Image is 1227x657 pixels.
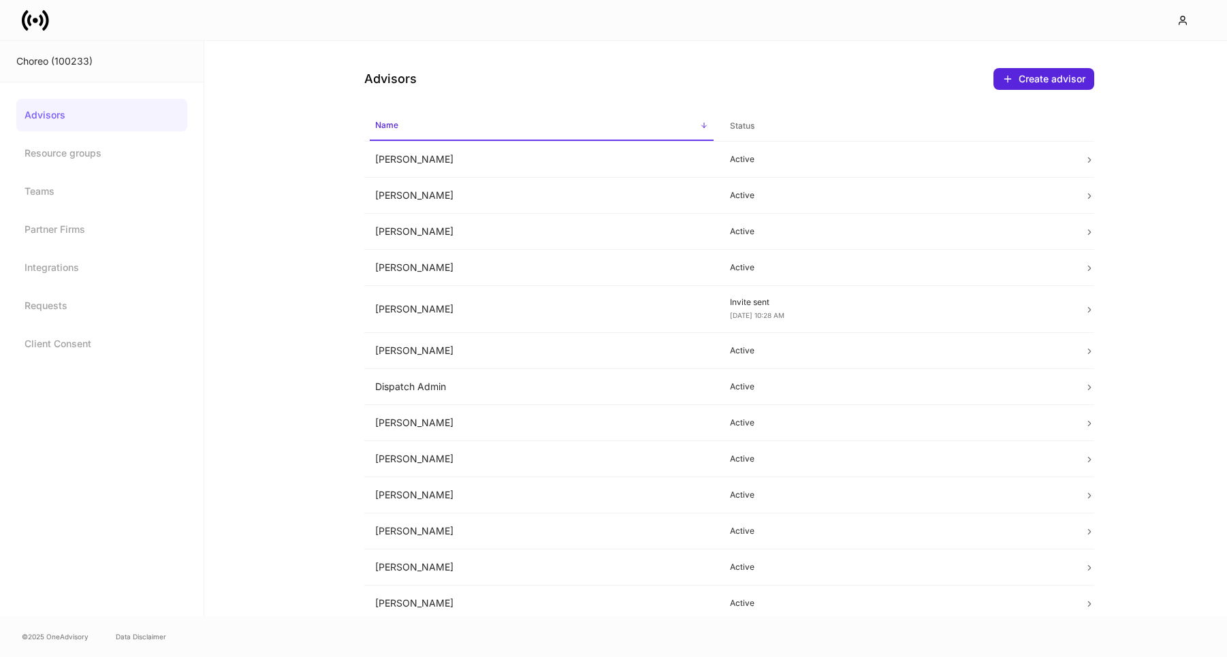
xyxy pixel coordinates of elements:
p: Active [730,226,1063,237]
td: [PERSON_NAME] [364,477,719,513]
td: [PERSON_NAME] [364,250,719,286]
p: Active [730,345,1063,356]
td: [PERSON_NAME] [364,549,719,586]
td: [PERSON_NAME] [364,513,719,549]
td: [PERSON_NAME] [364,333,719,369]
a: Advisors [16,99,187,131]
a: Partner Firms [16,213,187,246]
p: Active [730,598,1063,609]
a: Integrations [16,251,187,284]
td: [PERSON_NAME] [364,586,719,622]
p: Invite sent [730,297,1063,308]
p: Active [730,417,1063,428]
a: Teams [16,175,187,208]
div: Create advisor [1019,72,1085,86]
p: Active [730,453,1063,464]
td: Dispatch Admin [364,369,719,405]
span: [DATE] 10:28 AM [730,311,784,319]
a: Data Disclaimer [116,631,166,642]
td: [PERSON_NAME] [364,214,719,250]
a: Client Consent [16,327,187,360]
a: Requests [16,289,187,322]
p: Active [730,262,1063,273]
div: Choreo (100233) [16,54,187,68]
span: Status [724,112,1068,140]
h6: Status [730,119,754,132]
td: [PERSON_NAME] [364,405,719,441]
span: Name [370,112,714,141]
span: © 2025 OneAdvisory [22,631,89,642]
td: [PERSON_NAME] [364,441,719,477]
h6: Name [375,118,398,131]
p: Active [730,490,1063,500]
p: Active [730,381,1063,392]
button: Create advisor [993,68,1094,90]
a: Resource groups [16,137,187,170]
p: Active [730,562,1063,573]
p: Active [730,154,1063,165]
td: [PERSON_NAME] [364,178,719,214]
h4: Advisors [364,71,417,87]
p: Active [730,526,1063,536]
td: [PERSON_NAME] [364,286,719,333]
p: Active [730,190,1063,201]
td: [PERSON_NAME] [364,142,719,178]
